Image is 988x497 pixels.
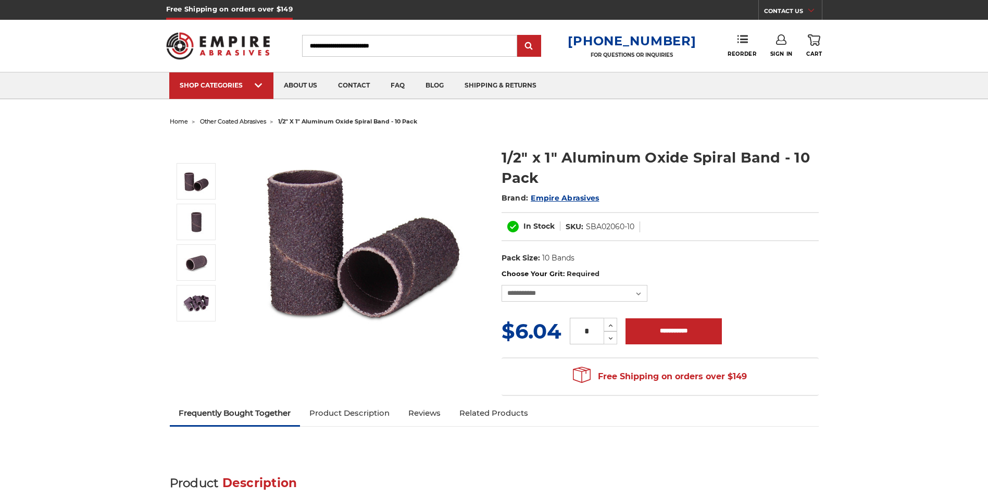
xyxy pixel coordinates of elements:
[183,250,209,276] img: 1/2" x 1" Aluminum Oxide Spiral Bands
[180,81,263,89] div: SHOP CATEGORIES
[806,51,822,57] span: Cart
[806,34,822,57] a: Cart
[519,36,540,57] input: Submit
[183,209,209,235] img: 1/2" x 1" Spiral Bands AOX
[450,402,537,425] a: Related Products
[770,51,793,57] span: Sign In
[502,253,540,264] dt: Pack Size:
[502,318,561,344] span: $6.04
[222,476,297,490] span: Description
[566,221,583,232] dt: SKU:
[764,5,822,20] a: CONTACT US
[568,52,696,58] p: FOR QUESTIONS OR INQUIRIES
[278,118,417,125] span: 1/2" x 1" aluminum oxide spiral band - 10 pack
[399,402,450,425] a: Reviews
[502,193,529,203] span: Brand:
[170,118,188,125] a: home
[166,26,270,66] img: Empire Abrasives
[328,72,380,99] a: contact
[170,402,301,425] a: Frequently Bought Together
[200,118,266,125] a: other coated abrasives
[454,72,547,99] a: shipping & returns
[523,221,555,231] span: In Stock
[728,51,756,57] span: Reorder
[542,253,574,264] dd: 10 Bands
[300,402,399,425] a: Product Description
[531,193,599,203] a: Empire Abrasives
[170,476,219,490] span: Product
[502,147,819,188] h1: 1/2" x 1" Aluminum Oxide Spiral Band - 10 Pack
[567,269,599,278] small: Required
[259,136,467,345] img: 1/2" x 1" AOX Spiral Bands
[568,33,696,48] a: [PHONE_NUMBER]
[380,72,415,99] a: faq
[273,72,328,99] a: about us
[183,290,209,316] img: 1/2" x 1" Spiral Bands Aluminum Oxide
[183,168,209,194] img: 1/2" x 1" AOX Spiral Bands
[728,34,756,57] a: Reorder
[573,366,747,387] span: Free Shipping on orders over $149
[586,221,634,232] dd: SBA02060-10
[415,72,454,99] a: blog
[502,269,819,279] label: Choose Your Grit:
